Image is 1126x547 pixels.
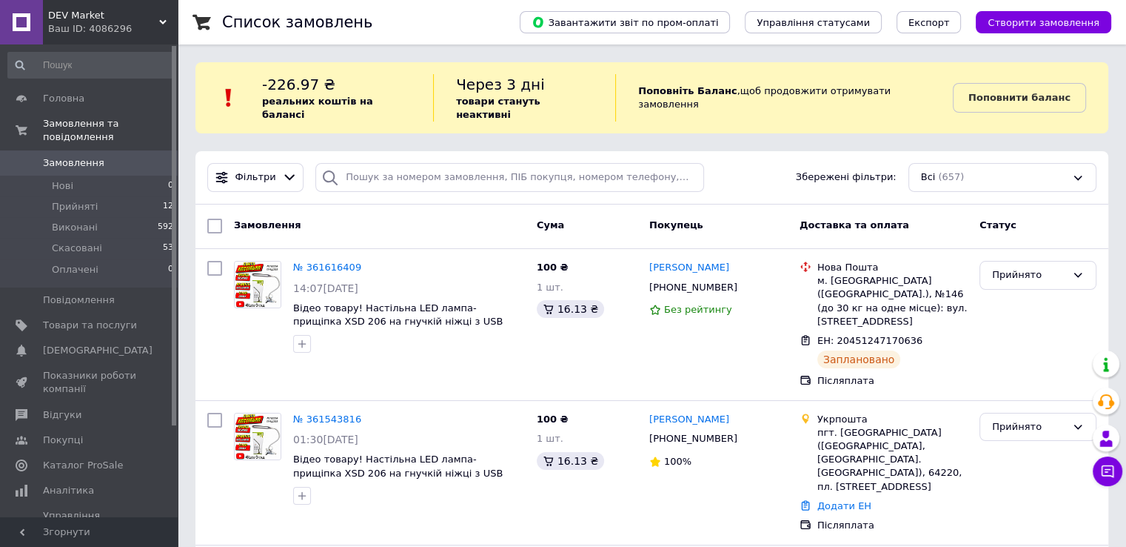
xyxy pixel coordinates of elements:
[48,9,159,22] span: DEV Market
[43,459,123,472] span: Каталог ProSale
[52,242,102,255] span: Скасовані
[52,221,98,234] span: Виконані
[52,263,98,276] span: Оплачені
[52,200,98,213] span: Прийняті
[43,369,137,396] span: Показники роботи компанії
[52,179,73,193] span: Нові
[43,344,153,357] span: [DEMOGRAPHIC_DATA]
[43,117,178,144] span: Замовлення та повідомлення
[43,294,115,307] span: Повідомлення
[48,22,178,36] div: Ваш ID: 4086296
[43,319,137,332] span: Товари та послуги
[43,509,137,536] span: Управління сайтом
[43,434,83,447] span: Покупці
[43,408,81,422] span: Відгуки
[43,484,94,497] span: Аналітика
[43,92,84,105] span: Головна
[7,52,175,79] input: Пошук
[43,156,104,170] span: Замовлення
